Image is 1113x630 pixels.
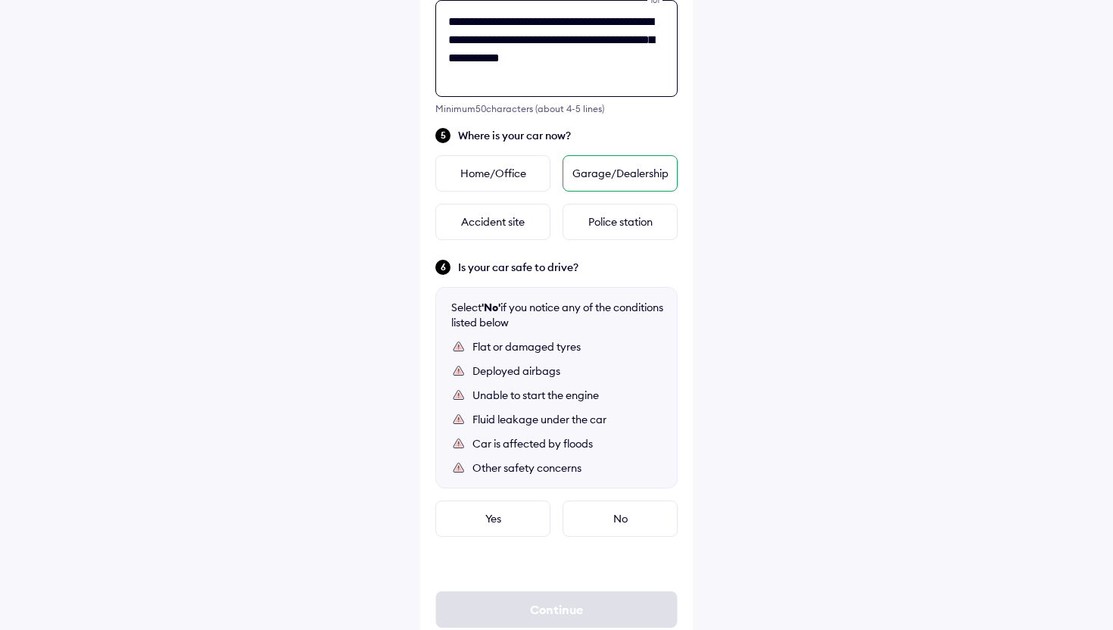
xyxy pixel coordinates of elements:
div: No [563,501,678,537]
div: Car is affected by floods [472,436,662,451]
div: Yes [435,501,550,537]
div: Minimum 50 characters (about 4-5 lines) [435,103,678,114]
div: Other safety concerns [472,460,662,476]
span: Is your car safe to drive? [458,260,678,275]
div: Accident site [435,204,550,240]
div: Fluid leakage under the car [472,412,662,427]
b: 'No' [482,301,500,314]
div: Garage/Dealership [563,155,678,192]
div: Unable to start the engine [472,388,662,403]
div: Police station [563,204,678,240]
div: Home/Office [435,155,550,192]
span: Where is your car now? [458,128,678,143]
div: Flat or damaged tyres [472,339,662,354]
div: Select if you notice any of the conditions listed below [451,300,663,330]
div: Deployed airbags [472,363,662,379]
